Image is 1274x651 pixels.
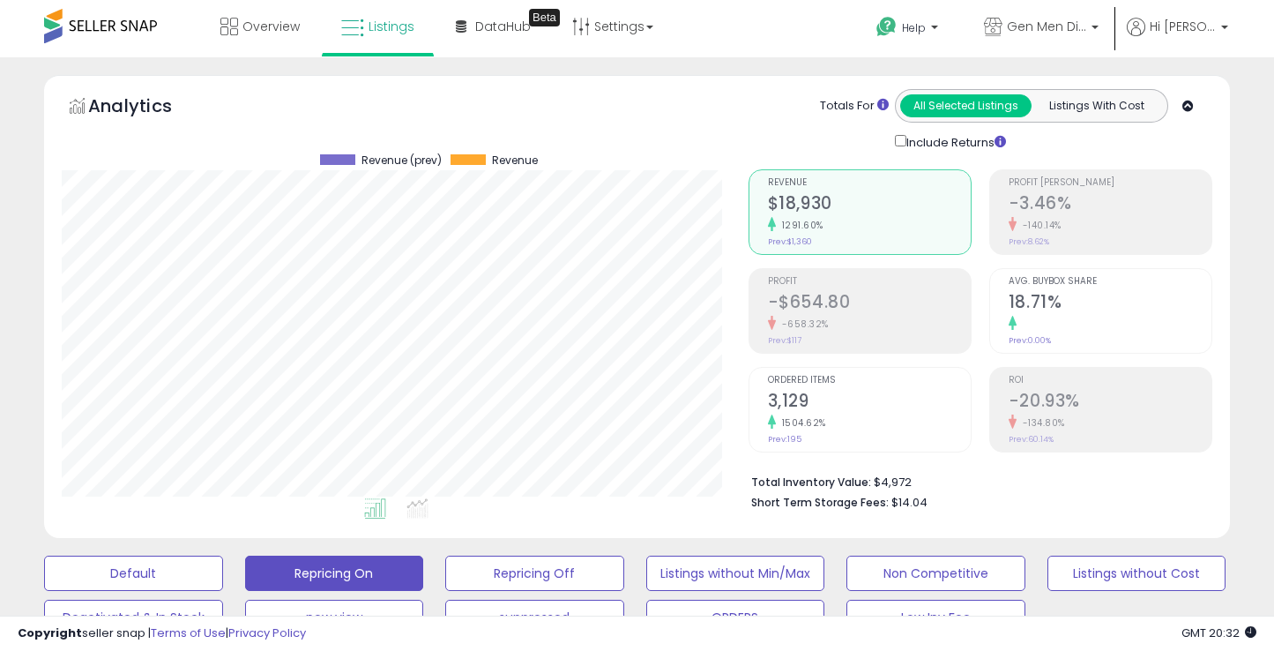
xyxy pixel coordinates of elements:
span: Hi [PERSON_NAME] [1150,18,1216,35]
div: seller snap | | [18,625,306,642]
button: Non Competitive [846,556,1025,591]
small: Prev: 8.62% [1009,236,1049,247]
button: Listings without Min/Max [646,556,825,591]
small: 1504.62% [776,416,826,430]
div: Totals For [820,98,889,115]
button: Listings With Cost [1031,94,1162,117]
h2: -$654.80 [768,292,971,316]
small: -140.14% [1017,219,1062,232]
h2: -20.93% [1009,391,1211,415]
small: Prev: $117 [768,335,801,346]
li: $4,972 [751,470,1199,491]
button: Repricing On [245,556,424,591]
div: Include Returns [882,131,1027,152]
span: 2025-08-11 20:32 GMT [1181,625,1256,641]
i: Get Help [875,16,898,38]
h2: 18.71% [1009,292,1211,316]
a: Terms of Use [151,625,226,641]
button: suppressed [445,600,624,635]
span: DataHub [475,18,531,35]
span: ROI [1009,376,1211,385]
h2: 3,129 [768,391,971,415]
button: new view [245,600,424,635]
span: Listings [369,18,414,35]
span: Revenue (prev) [361,154,442,167]
small: Prev: $1,360 [768,236,812,247]
button: ORDERS [646,600,825,635]
span: $14.04 [891,494,928,511]
span: Ordered Items [768,376,971,385]
span: Help [902,20,926,35]
a: Privacy Policy [228,625,306,641]
span: Gen Men Distributor [1007,18,1086,35]
strong: Copyright [18,625,82,641]
button: Listings without Cost [1047,556,1226,591]
button: Deactivated & In Stock [44,600,223,635]
span: Profit [768,277,971,287]
span: Revenue [492,154,538,167]
button: Repricing Off [445,556,624,591]
b: Short Term Storage Fees: [751,495,889,510]
button: Low Inv Fee [846,600,1025,635]
h2: -3.46% [1009,193,1211,217]
small: Prev: 0.00% [1009,335,1051,346]
small: -134.80% [1017,416,1065,430]
small: Prev: 195 [768,434,801,445]
span: Avg. Buybox Share [1009,277,1211,287]
small: Prev: 60.14% [1009,434,1054,445]
button: Default [44,556,223,591]
span: Overview [242,18,300,35]
h2: $18,930 [768,193,971,217]
button: All Selected Listings [900,94,1032,117]
span: Revenue [768,178,971,188]
b: Total Inventory Value: [751,475,871,490]
small: 1291.60% [776,219,823,232]
span: Profit [PERSON_NAME] [1009,178,1211,188]
h5: Analytics [88,94,206,123]
div: Tooltip anchor [529,9,560,26]
a: Help [862,3,956,57]
a: Hi [PERSON_NAME] [1127,18,1228,57]
small: -658.32% [776,318,829,331]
